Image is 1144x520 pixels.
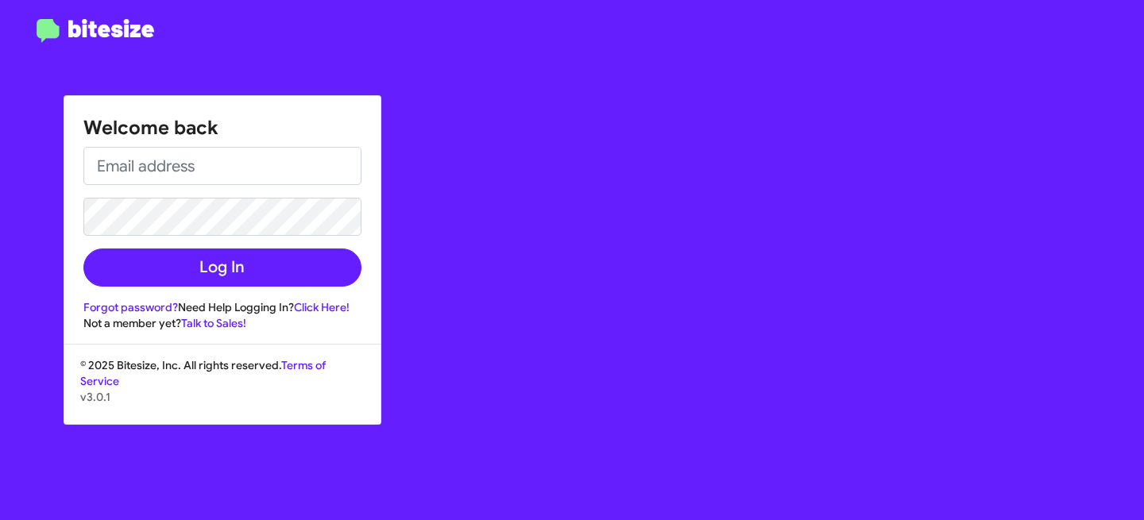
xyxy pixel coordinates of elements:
button: Log In [83,248,361,287]
a: Forgot password? [83,300,178,314]
h1: Welcome back [83,115,361,141]
p: v3.0.1 [80,389,365,405]
div: Not a member yet? [83,315,361,331]
a: Talk to Sales! [181,316,246,330]
div: Need Help Logging In? [83,299,361,315]
a: Terms of Service [80,358,326,388]
div: © 2025 Bitesize, Inc. All rights reserved. [64,357,381,424]
a: Click Here! [294,300,350,314]
input: Email address [83,147,361,185]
